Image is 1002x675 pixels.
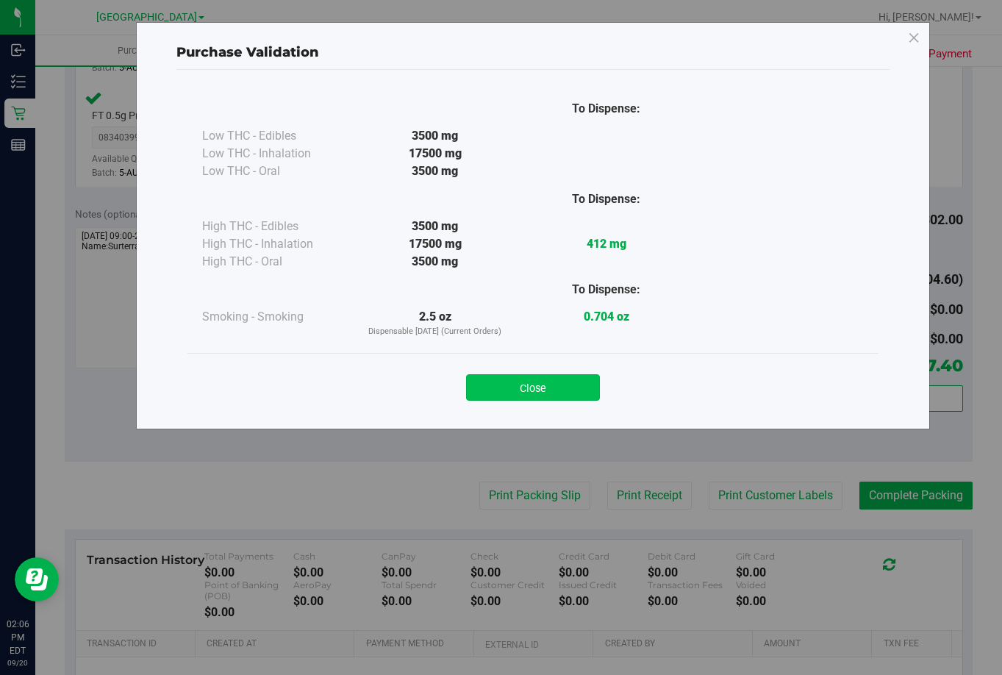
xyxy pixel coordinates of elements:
[520,281,692,299] div: To Dispense:
[349,162,520,180] div: 3500 mg
[176,44,319,60] span: Purchase Validation
[466,374,600,401] button: Close
[202,145,349,162] div: Low THC - Inhalation
[349,218,520,235] div: 3500 mg
[349,235,520,253] div: 17500 mg
[202,253,349,271] div: High THC - Oral
[202,308,349,326] div: Smoking - Smoking
[349,326,520,338] p: Dispensable [DATE] (Current Orders)
[584,310,629,324] strong: 0.704 oz
[349,253,520,271] div: 3500 mg
[15,557,59,601] iframe: Resource center
[520,100,692,118] div: To Dispense:
[202,127,349,145] div: Low THC - Edibles
[587,237,626,251] strong: 412 mg
[349,145,520,162] div: 17500 mg
[349,127,520,145] div: 3500 mg
[349,308,520,338] div: 2.5 oz
[202,162,349,180] div: Low THC - Oral
[202,235,349,253] div: High THC - Inhalation
[520,190,692,208] div: To Dispense:
[202,218,349,235] div: High THC - Edibles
